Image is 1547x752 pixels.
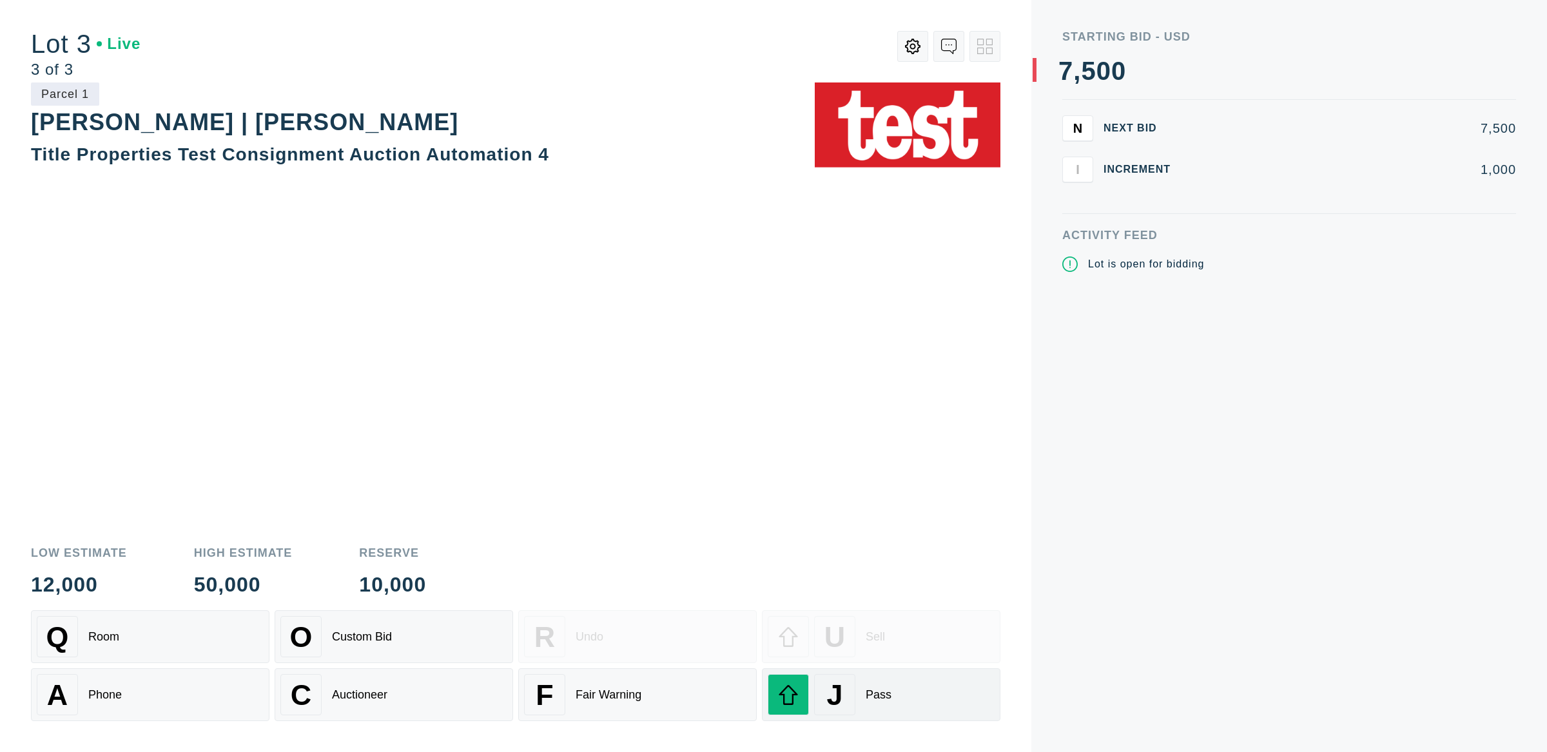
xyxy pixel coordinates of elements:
[827,679,843,711] span: J
[31,144,549,164] div: Title Properties Test Consignment Auction Automation 4
[290,621,313,653] span: O
[1073,121,1082,135] span: N
[1076,162,1080,177] span: I
[762,610,1000,663] button: USell
[1191,122,1516,135] div: 7,500
[1062,31,1516,43] div: Starting Bid - USD
[291,679,311,711] span: C
[1062,229,1516,241] div: Activity Feed
[31,574,127,595] div: 12,000
[824,621,845,653] span: U
[332,688,387,702] div: Auctioneer
[1191,163,1516,176] div: 1,000
[194,574,293,595] div: 50,000
[31,109,458,135] div: [PERSON_NAME] | [PERSON_NAME]
[359,547,426,559] div: Reserve
[359,574,426,595] div: 10,000
[97,36,141,52] div: Live
[31,31,141,57] div: Lot 3
[762,668,1000,721] button: JPass
[1104,164,1181,175] div: Increment
[31,82,99,106] div: Parcel 1
[536,679,553,711] span: F
[1081,58,1096,84] div: 5
[31,668,269,721] button: APhone
[275,668,513,721] button: CAuctioneer
[1104,123,1181,133] div: Next Bid
[866,688,891,702] div: Pass
[1062,115,1093,141] button: N
[88,688,122,702] div: Phone
[866,630,885,644] div: Sell
[576,630,603,644] div: Undo
[1088,256,1204,272] div: Lot is open for bidding
[1073,58,1081,316] div: ,
[518,610,757,663] button: RUndo
[518,668,757,721] button: FFair Warning
[1062,157,1093,182] button: I
[46,621,69,653] span: Q
[332,630,392,644] div: Custom Bid
[275,610,513,663] button: OCustom Bid
[31,547,127,559] div: Low Estimate
[1058,58,1073,84] div: 7
[1111,58,1126,84] div: 0
[576,688,641,702] div: Fair Warning
[88,630,119,644] div: Room
[1096,58,1111,84] div: 0
[31,610,269,663] button: QRoom
[31,62,141,77] div: 3 of 3
[194,547,293,559] div: High Estimate
[534,621,555,653] span: R
[47,679,68,711] span: A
